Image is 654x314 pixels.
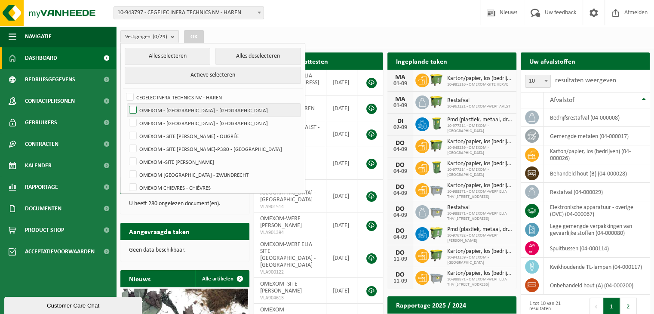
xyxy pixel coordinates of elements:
td: lege gemengde verpakkingen van gevaarlijke stoffen (04-000080) [543,220,650,239]
label: OMEXOM - [GEOGRAPHIC_DATA] - [GEOGRAPHIC_DATA] [127,117,301,129]
img: WB-2500-GAL-GY-01 [429,204,444,219]
span: 10-988871 - OMEXOM-WERF ELIA THV [STREET_ADDRESS] [447,211,512,222]
img: WB-0240-HPE-GN-50 [429,116,444,131]
span: 10-977214 - OMEXOM - [GEOGRAPHIC_DATA] [447,167,512,178]
div: 11-09 [392,278,409,284]
td: behandeld hout (B) (04-000028) [543,164,650,183]
span: Navigatie [25,26,52,47]
div: DI [392,118,409,125]
div: 04-09 [392,234,409,240]
span: VLA904613 [260,295,319,302]
td: [DATE] [326,212,357,238]
div: 04-09 [392,191,409,197]
td: onbehandeld hout (A) (04-000200) [543,276,650,295]
span: Contracten [25,133,58,155]
td: [DATE] [326,121,357,147]
img: WB-1100-HPE-GN-50 [429,248,444,262]
span: VLA900122 [260,269,319,276]
h2: Rapportage 2025 / 2024 [387,296,475,313]
span: 10-977214 - OMEXOM - [GEOGRAPHIC_DATA] [447,123,512,134]
h2: Uw afvalstoffen [521,52,584,69]
span: 10-988871 - OMEXOM-WERF ELIA THV [STREET_ADDRESS] [447,189,512,200]
label: OMEXOM [GEOGRAPHIC_DATA] - ZWIJNDRECHT [127,168,301,181]
span: OMEXOM-WERF ELIA SITE [GEOGRAPHIC_DATA] - [GEOGRAPHIC_DATA] [260,241,316,268]
span: Restafval [447,97,510,104]
span: Vestigingen [125,31,167,43]
td: restafval (04-000029) [543,183,650,201]
div: MA [392,96,409,103]
td: [DATE] [326,147,357,180]
button: Alles selecteren [125,48,210,65]
span: 10-976782 - OMEXOM-WERF [PERSON_NAME] [447,233,512,243]
div: DO [392,140,409,147]
label: OMEXOM - [GEOGRAPHIC_DATA] - [GEOGRAPHIC_DATA] [127,104,301,117]
td: kwikhoudende TL-lampen (04-000117) [543,258,650,276]
a: Alle artikelen [195,270,249,287]
span: Karton/papier, los (bedrijven) [447,75,512,82]
td: [DATE] [326,238,357,278]
label: CEGELEC INFRA TECHNICS NV - HAREN [124,91,301,104]
h2: Aangevraagde taken [120,223,198,240]
count: (0/29) [153,34,167,40]
span: Gebruikers [25,112,57,133]
p: U heeft 280 ongelezen document(en). [129,201,241,207]
span: Kalender [25,155,52,176]
span: 10-943239 - OMEXOM - [GEOGRAPHIC_DATA] [447,255,512,265]
div: 04-09 [392,147,409,153]
div: 04-09 [392,212,409,219]
span: 10-943797 - CEGELEC INFRA TECHNICS NV - HAREN [114,7,264,19]
img: WB-1100-HPE-GN-50 [429,138,444,153]
button: Alles deselecteren [215,48,301,65]
span: Acceptatievoorwaarden [25,241,95,262]
span: 10-943797 - CEGELEC INFRA TECHNICS NV - HAREN [114,6,264,19]
label: OMEXOM CHIEVRES - CHIÈVRES [127,181,301,194]
td: [DATE] [326,95,357,121]
div: DO [392,249,409,256]
h2: Nieuws [120,270,159,287]
span: Karton/papier, los (bedrijven) [447,270,512,277]
div: 01-09 [392,81,409,87]
span: Documenten [25,198,61,219]
button: OK [184,30,204,44]
div: DO [392,228,409,234]
span: Karton/papier, los (bedrijven) [447,160,512,167]
span: 10-988871 - OMEXOM-WERF ELIA THV [STREET_ADDRESS] [447,277,512,287]
td: [DATE] [326,180,357,212]
div: DO [392,271,409,278]
div: 04-09 [392,169,409,175]
label: OMEXOM - SITE [PERSON_NAME]-P380 - [GEOGRAPHIC_DATA] [127,142,301,155]
img: WB-2500-GAL-GY-01 [429,182,444,197]
td: elektronische apparatuur - overige (OVE) (04-000067) [543,201,650,220]
span: 10 [525,75,551,88]
div: DO [392,162,409,169]
span: 10-963221 - OMEXOM-WERF AALST [447,104,510,109]
div: 01-09 [392,103,409,109]
span: Restafval [447,204,512,211]
span: Karton/papier, los (bedrijven) [447,248,512,255]
td: [DATE] [326,278,357,304]
label: resultaten weergeven [555,77,616,84]
img: WB-1100-HPE-GN-50 [429,94,444,109]
p: Geen data beschikbaar. [129,247,241,253]
span: Pmd (plastiek, metaal, drankkartons) (bedrijven) [447,226,512,233]
div: 11-09 [392,256,409,262]
td: bedrijfsrestafval (04-000008) [543,108,650,127]
span: Rapportage [25,176,58,198]
td: [DATE] [326,70,357,95]
div: DO [392,206,409,212]
td: spuitbussen (04-000114) [543,239,650,258]
div: MA [392,74,409,81]
span: Bedrijfsgegevens [25,69,75,90]
div: DO [392,184,409,191]
span: Contactpersonen [25,90,75,112]
span: Karton/papier, los (bedrijven) [447,139,512,145]
label: OMEXOM -SITE [PERSON_NAME] [127,155,301,168]
img: WB-0240-HPE-GN-50 [429,160,444,175]
span: 10 [525,75,550,87]
span: 10-943239 - OMEXOM - [GEOGRAPHIC_DATA] [447,145,512,156]
span: Pmd (plastiek, metaal, drankkartons) (bedrijven) [447,117,512,123]
iframe: chat widget [4,295,144,314]
img: WB-2500-GAL-GY-01 [429,270,444,284]
span: Product Shop [25,219,64,241]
